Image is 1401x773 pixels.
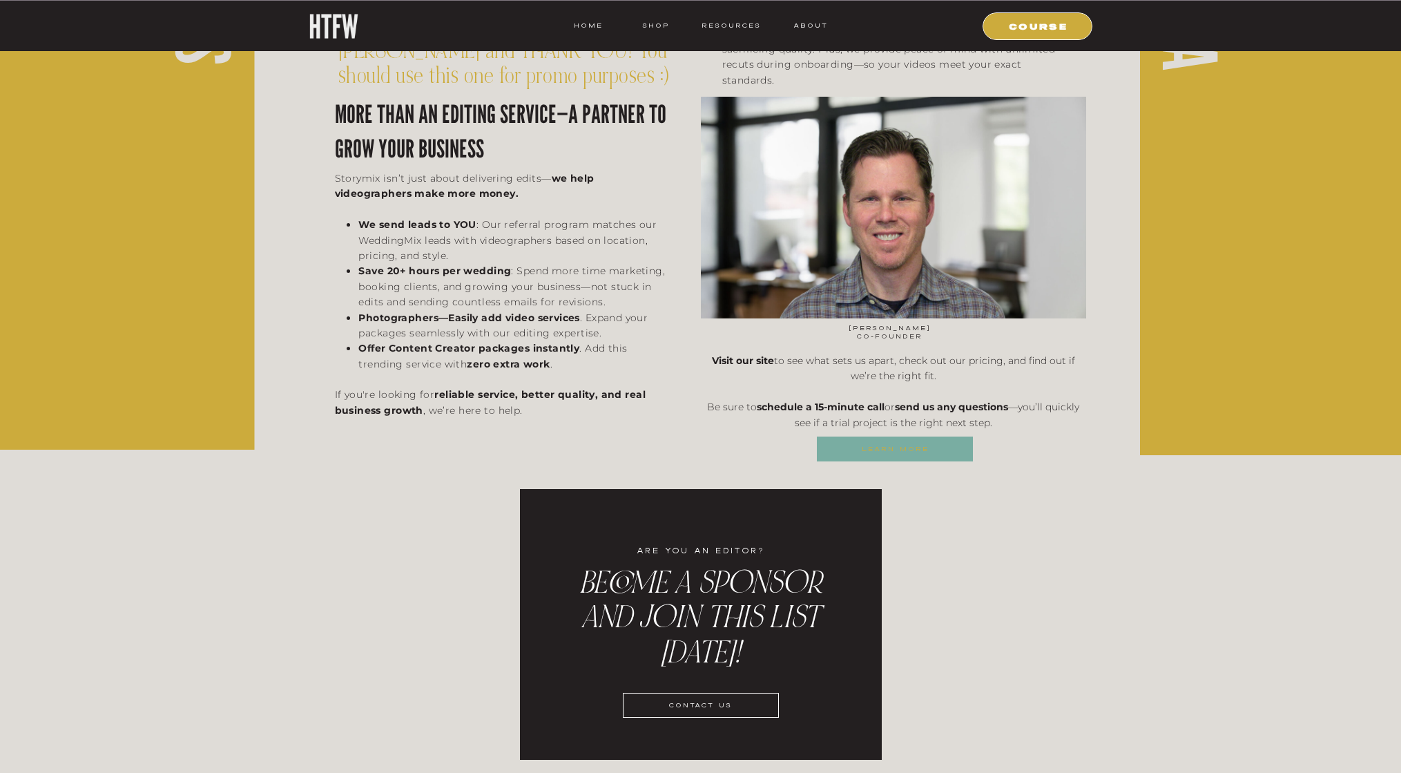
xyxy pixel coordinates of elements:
a: ABOUT [793,19,828,32]
div: Storymix isn’t just about delivering edits— If you're looking for , we’re here to help. [335,171,672,423]
b: schedule a 15-minute call [757,401,885,413]
li: : Spend more time marketing, booking clients, and growing your business—not stuck in edits and se... [358,263,671,309]
a: COURSE [992,19,1085,32]
a: resources [697,19,761,32]
b: Offer Content Creator packages instantly [358,342,579,354]
b: Visit our site [712,354,774,367]
b: We send leads to YOU [358,218,476,231]
li: . Add this trending service with . [358,341,671,372]
b: send us any questions [895,401,1008,413]
h3: to see what sets us apart, check out our pricing, and find out if we’re the right fit. Be sure to... [701,353,1086,419]
p: are you an editor? [581,544,821,557]
a: HOME [574,19,603,32]
p: become a sponsor and join this list [DATE]! [564,566,838,669]
a: shop [629,19,684,32]
h1: More Than an Editing Service—A Partner to Grow Your Business [335,97,682,125]
b: reliable service, better quality, and real business growth [335,388,646,416]
b: Save 20+ hours per wedding [358,265,511,277]
a: contact us [623,699,777,712]
b: Photographers—Easily add video services [358,312,579,324]
a: learn more [818,443,973,455]
li: . Expand your packages seamlessly with our editing expertise. [358,310,671,341]
a: Visit our siteto see what sets us apart, check out our pricing, and find out if we’re the right f... [701,353,1086,419]
li: : Our referral program matches our WeddingMix leads with videographers based on location, pricing... [358,217,671,263]
h3: [PERSON_NAME] Co-founder [752,324,1027,346]
b: zero extra work [467,358,550,370]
